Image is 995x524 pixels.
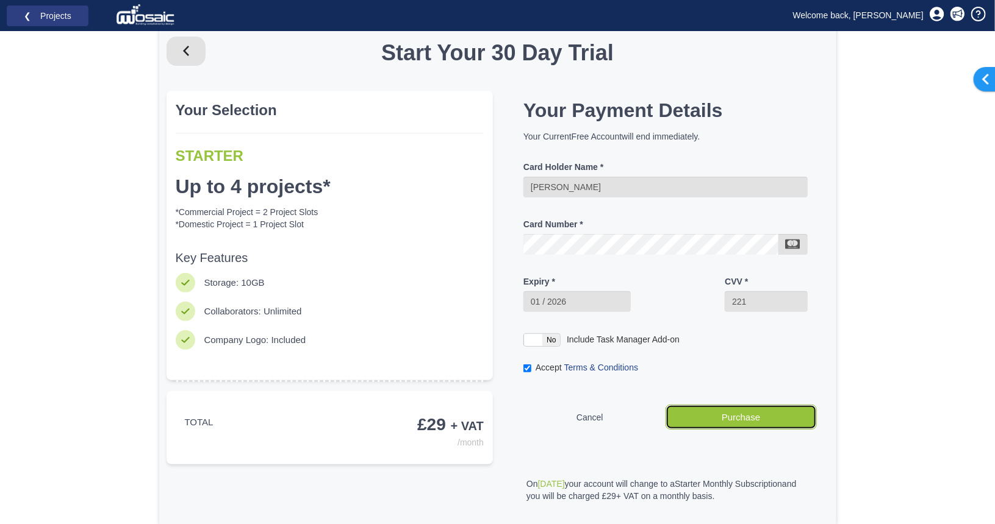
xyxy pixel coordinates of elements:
a: Cancel [577,412,603,424]
input: ??? [725,291,807,312]
p: £ [417,412,484,437]
span: No [542,334,561,346]
p: Storage: 10GB [204,273,265,292]
p: On your account will change to a and you will be charged £ + VAT on a monthly basis. [526,478,808,503]
h1: Start Your 30 Day Trial [381,41,614,65]
input: Name on Card [523,177,808,197]
p: Your Payment Details [523,97,808,125]
p: Your Current will end immediately. [523,131,808,143]
label: Card Holder Name [523,161,604,174]
p: Collaborators: Unlimited [204,302,302,321]
p: Key Features [176,249,248,267]
label: Accept [523,362,562,374]
span: + VAT [451,419,484,433]
button: Purchase [666,405,817,430]
span: 29 [427,415,446,434]
label: Card Number [523,219,583,231]
a: Welcome back, [PERSON_NAME] [784,6,933,24]
span: [DATE] [538,479,565,489]
p: /month [458,437,484,449]
iframe: Chat [943,469,986,515]
span: Starter Monthly Subscription [675,479,782,489]
input: mm / yyyy [523,291,631,312]
span: Free Account [572,132,622,141]
p: TOTAL [185,416,214,428]
p: Your Selection [176,100,484,121]
p: *Domestic Project = 1 Project Slot [176,219,484,231]
a: ❮ Projects [15,8,81,24]
span: 29 [607,491,617,501]
label: CVV [725,276,748,288]
p: *Commercial Project = 2 Project Slots [176,207,484,219]
div: Include Task Manager Add-on [567,334,680,356]
label: Expiry [523,276,555,288]
input: Accept [523,364,531,372]
p: Up to 4 projects* [176,173,484,201]
p: Company Logo: Included [204,330,306,350]
p: STARTER [176,146,484,166]
a: Terms & Conditions [564,363,638,372]
img: logo_white.png [116,3,178,27]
